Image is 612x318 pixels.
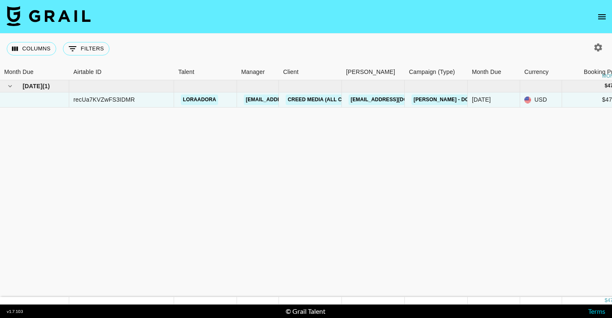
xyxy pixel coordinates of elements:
[283,64,299,80] div: Client
[468,64,520,80] div: Month Due
[241,64,265,80] div: Manager
[7,42,56,55] button: Select columns
[73,95,135,104] div: recUa7KVZwFS3IDMR
[342,64,405,80] div: Booker
[63,42,109,55] button: Show filters
[411,95,504,105] a: [PERSON_NAME] - Do You Wanna
[7,6,91,26] img: Grail Talent
[594,8,610,25] button: open drawer
[520,92,562,108] div: USD
[279,64,342,80] div: Client
[604,82,607,89] div: $
[174,64,237,80] div: Talent
[181,95,218,105] a: loraadora
[69,64,174,80] div: Airtable ID
[237,64,279,80] div: Manager
[4,64,34,80] div: Month Due
[472,95,491,104] div: Sep '25
[472,64,501,80] div: Month Due
[604,297,607,304] div: $
[346,64,395,80] div: [PERSON_NAME]
[42,82,50,90] span: ( 1 )
[178,64,194,80] div: Talent
[349,95,443,105] a: [EMAIL_ADDRESS][DOMAIN_NAME]
[286,95,373,105] a: Creed Media (All Campaigns)
[588,307,605,315] a: Terms
[524,64,549,80] div: Currency
[520,64,562,80] div: Currency
[23,82,42,90] span: [DATE]
[244,95,338,105] a: [EMAIL_ADDRESS][DOMAIN_NAME]
[405,64,468,80] div: Campaign (Type)
[73,64,102,80] div: Airtable ID
[4,80,16,92] button: hide children
[7,309,23,314] div: v 1.7.103
[409,64,455,80] div: Campaign (Type)
[286,307,326,315] div: © Grail Talent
